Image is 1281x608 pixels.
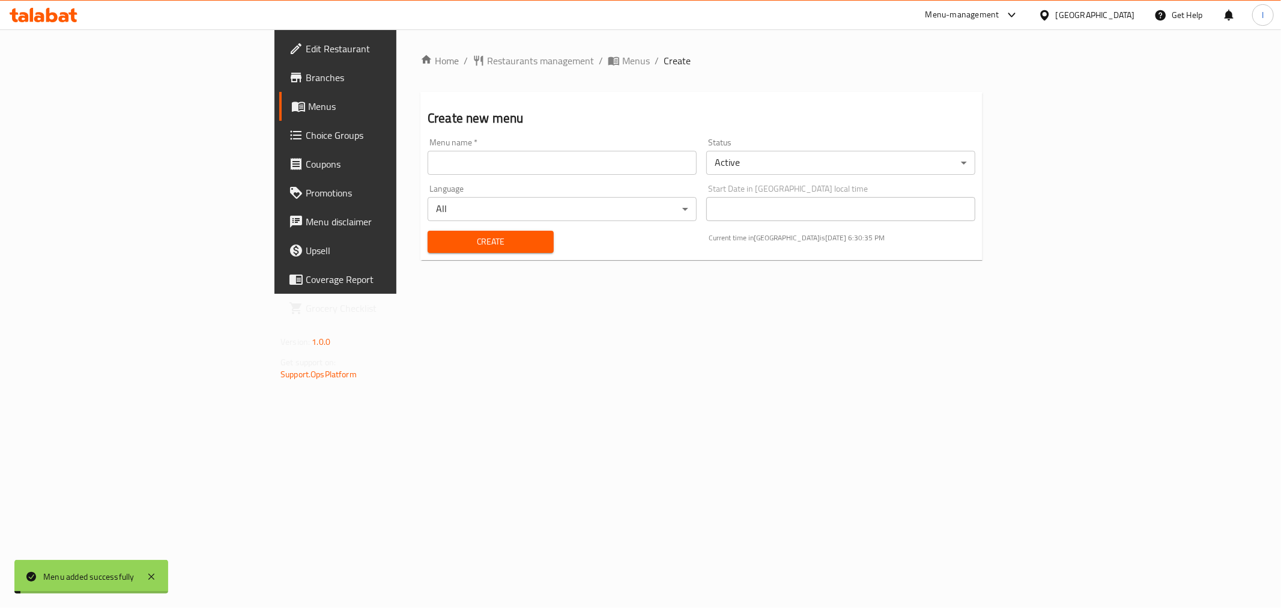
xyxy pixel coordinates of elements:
[306,272,479,287] span: Coverage Report
[608,53,650,68] a: Menus
[280,354,336,370] span: Get support on:
[1056,8,1135,22] div: [GEOGRAPHIC_DATA]
[43,570,135,583] div: Menu added successfully
[420,53,983,68] nav: breadcrumb
[664,53,691,68] span: Create
[279,63,488,92] a: Branches
[279,178,488,207] a: Promotions
[279,150,488,178] a: Coupons
[706,151,975,175] div: Active
[280,366,357,382] a: Support.OpsPlatform
[655,53,659,68] li: /
[709,233,975,243] p: Current time in [GEOGRAPHIC_DATA] is [DATE] 6:30:35 PM
[279,207,488,236] a: Menu disclaimer
[312,334,330,350] span: 1.0.0
[925,8,999,22] div: Menu-management
[306,214,479,229] span: Menu disclaimer
[308,99,479,114] span: Menus
[279,236,488,265] a: Upsell
[428,109,975,127] h2: Create new menu
[306,157,479,171] span: Coupons
[306,70,479,85] span: Branches
[279,265,488,294] a: Coverage Report
[306,301,479,315] span: Grocery Checklist
[622,53,650,68] span: Menus
[306,243,479,258] span: Upsell
[279,121,488,150] a: Choice Groups
[473,53,594,68] a: Restaurants management
[599,53,603,68] li: /
[280,334,310,350] span: Version:
[428,197,697,221] div: All
[279,92,488,121] a: Menus
[1262,8,1264,22] span: I
[279,294,488,323] a: Grocery Checklist
[306,41,479,56] span: Edit Restaurant
[487,53,594,68] span: Restaurants management
[279,34,488,63] a: Edit Restaurant
[306,128,479,142] span: Choice Groups
[437,234,544,249] span: Create
[428,151,697,175] input: Please enter Menu name
[306,186,479,200] span: Promotions
[428,231,554,253] button: Create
